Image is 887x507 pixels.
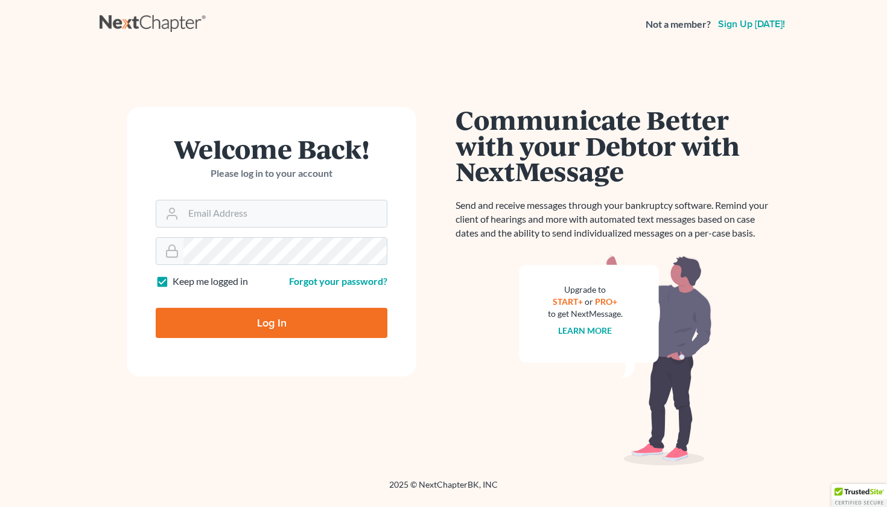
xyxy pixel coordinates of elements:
div: Upgrade to [548,284,623,296]
div: to get NextMessage. [548,308,623,320]
p: Please log in to your account [156,167,387,180]
a: Sign up [DATE]! [716,19,787,29]
a: PRO+ [596,296,618,307]
input: Log In [156,308,387,338]
img: nextmessage_bg-59042aed3d76b12b5cd301f8e5b87938c9018125f34e5fa2b7a6b67550977c72.svg [519,255,712,466]
a: START+ [553,296,583,307]
a: Learn more [559,325,612,336]
span: or [585,296,594,307]
a: Forgot your password? [289,275,387,287]
strong: Not a member? [646,18,711,31]
p: Send and receive messages through your bankruptcy software. Remind your client of hearings and mo... [456,199,775,240]
h1: Communicate Better with your Debtor with NextMessage [456,107,775,184]
label: Keep me logged in [173,275,248,289]
h1: Welcome Back! [156,136,387,162]
div: TrustedSite Certified [831,484,887,507]
div: 2025 © NextChapterBK, INC [100,479,787,500]
input: Email Address [183,200,387,227]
